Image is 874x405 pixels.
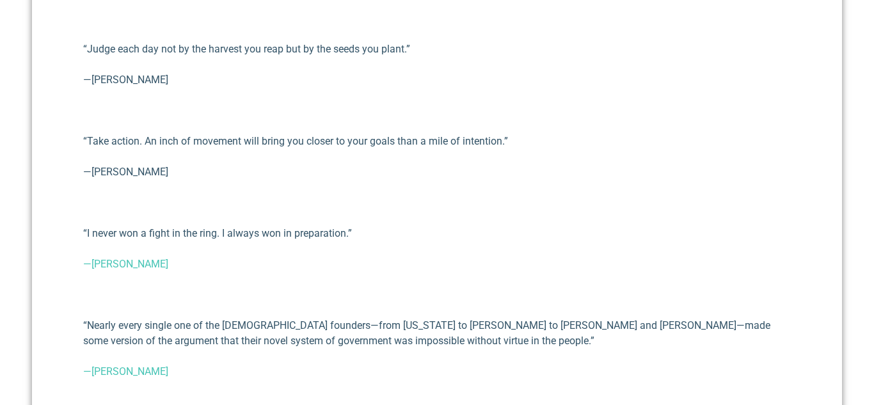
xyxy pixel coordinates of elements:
p: “Judge each day not by the harvest you reap but by the seeds you plant.” [83,42,791,57]
a: —[PERSON_NAME] [83,365,168,377]
p: “Take action. An inch of movement will bring you closer to your goals than a mile of intention.” [83,134,791,149]
p: —[PERSON_NAME] [83,72,791,88]
a: —[PERSON_NAME] [83,258,168,270]
p: “Nearly every single one of the [DEMOGRAPHIC_DATA] founders—from [US_STATE] to [PERSON_NAME] to [... [83,318,791,349]
p: “I never won a fight in the ring. I always won in preparation.” [83,226,791,241]
a: —[PERSON_NAME] [83,166,168,178]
